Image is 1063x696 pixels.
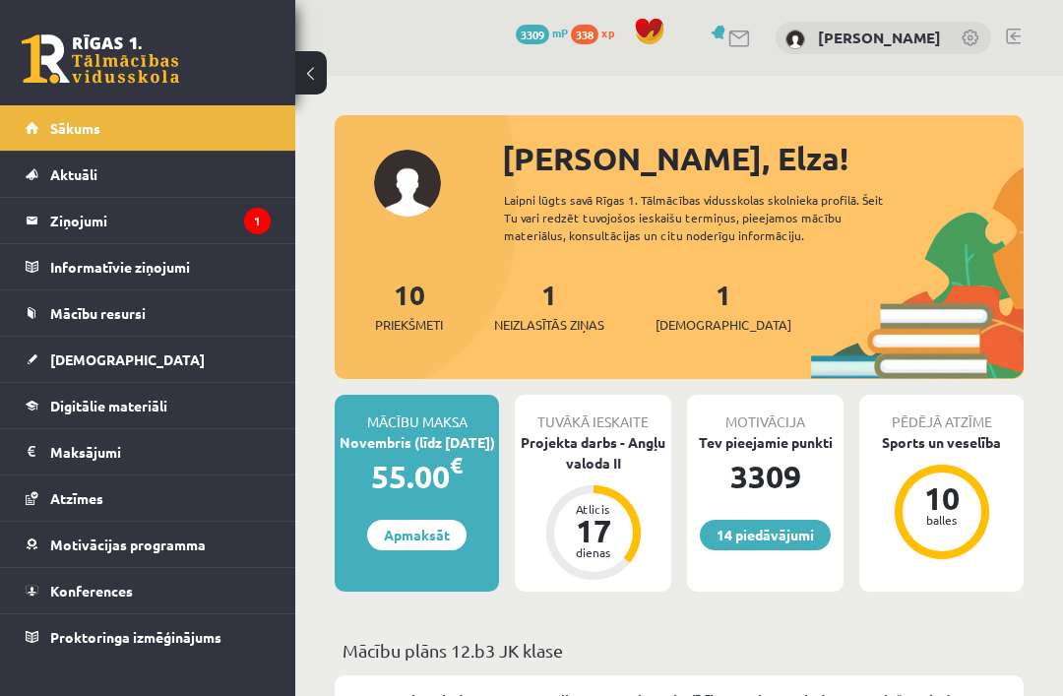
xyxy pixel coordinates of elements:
div: Laipni lūgts savā Rīgas 1. Tālmācības vidusskolas skolnieka profilā. Šeit Tu vari redzēt tuvojošo... [504,191,917,244]
a: Konferences [26,568,271,613]
span: Priekšmeti [375,315,443,335]
div: 3309 [687,453,844,500]
a: Atzīmes [26,475,271,521]
a: 1Neizlasītās ziņas [494,277,604,335]
span: Atzīmes [50,489,103,507]
div: 17 [564,515,623,546]
span: Neizlasītās ziņas [494,315,604,335]
span: Mācību resursi [50,304,146,322]
div: Motivācija [687,395,844,432]
span: mP [552,25,568,40]
a: Ziņojumi1 [26,198,271,243]
div: balles [912,514,971,526]
a: 338 xp [571,25,624,40]
a: Sports un veselība 10 balles [859,432,1024,562]
div: Mācību maksa [335,395,499,432]
span: 338 [571,25,598,44]
div: Sports un veselība [859,432,1024,453]
a: Apmaksāt [367,520,467,550]
a: Mācību resursi [26,290,271,336]
a: 1[DEMOGRAPHIC_DATA] [656,277,791,335]
span: Sākums [50,119,100,137]
div: Pēdējā atzīme [859,395,1024,432]
span: 3309 [516,25,549,44]
a: [PERSON_NAME] [818,28,941,47]
span: Digitālie materiāli [50,397,167,414]
a: Rīgas 1. Tālmācības vidusskola [22,34,179,84]
div: 10 [912,482,971,514]
a: 10Priekšmeti [375,277,443,335]
p: Mācību plāns 12.b3 JK klase [343,637,1016,664]
div: [PERSON_NAME], Elza! [502,135,1024,182]
div: Atlicis [564,503,623,515]
span: Konferences [50,582,133,600]
a: 14 piedāvājumi [700,520,831,550]
a: Projekta darbs - Angļu valoda II Atlicis 17 dienas [515,432,671,583]
span: Proktoringa izmēģinājums [50,628,221,646]
div: 55.00 [335,453,499,500]
a: Proktoringa izmēģinājums [26,614,271,660]
span: [DEMOGRAPHIC_DATA] [50,350,205,368]
a: Aktuāli [26,152,271,197]
legend: Ziņojumi [50,198,271,243]
a: Sākums [26,105,271,151]
a: Informatīvie ziņojumi [26,244,271,289]
div: Novembris (līdz [DATE]) [335,432,499,453]
span: Motivācijas programma [50,536,206,553]
div: Tev pieejamie punkti [687,432,844,453]
a: 3309 mP [516,25,568,40]
span: [DEMOGRAPHIC_DATA] [656,315,791,335]
div: Projekta darbs - Angļu valoda II [515,432,671,474]
legend: Informatīvie ziņojumi [50,244,271,289]
span: € [450,451,463,479]
div: Tuvākā ieskaite [515,395,671,432]
legend: Maksājumi [50,429,271,475]
div: dienas [564,546,623,558]
a: Maksājumi [26,429,271,475]
img: Elza Petrova [785,30,805,49]
i: 1 [244,208,271,234]
a: [DEMOGRAPHIC_DATA] [26,337,271,382]
span: xp [601,25,614,40]
a: Digitālie materiāli [26,383,271,428]
a: Motivācijas programma [26,522,271,567]
span: Aktuāli [50,165,97,183]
